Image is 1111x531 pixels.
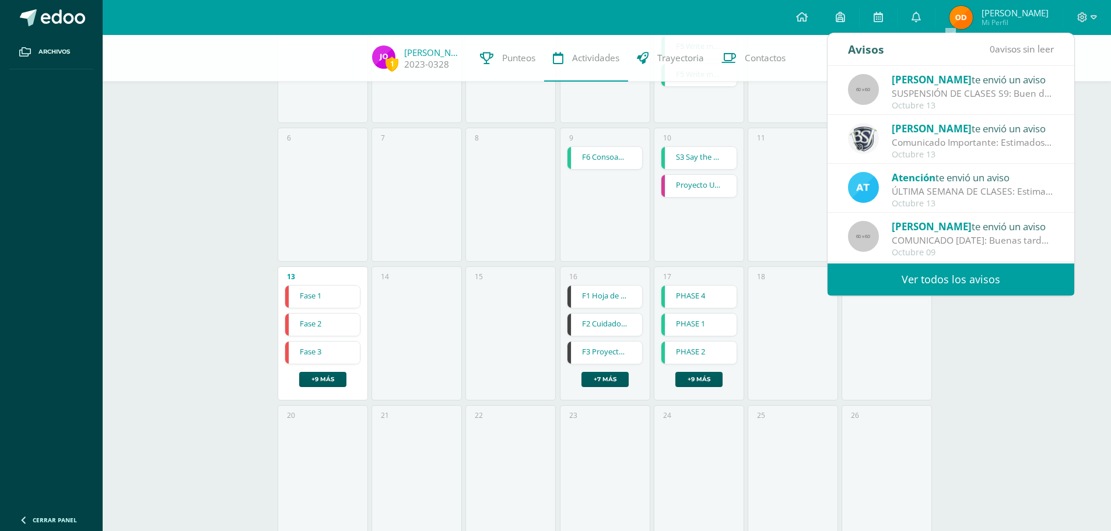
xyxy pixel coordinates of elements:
[848,123,879,154] img: 9b923b7a5257eca232f958b02ed92d0f.png
[848,74,879,105] img: 60x60
[9,35,93,69] a: Archivos
[569,410,577,420] div: 23
[949,6,973,29] img: 3e56b1d19a459497f8f39bef68893cda.png
[848,172,879,203] img: 9fc725f787f6a993fc92a288b7a8b70c.png
[892,171,935,184] span: Atención
[892,72,1054,87] div: te envió un aviso
[567,313,643,336] div: F2 Cuidado del dispositivo y uso de las ruedas | Tarea
[404,47,462,58] a: [PERSON_NAME]
[892,234,1054,247] div: COMUNICADO VIERNES 10 DE OCTUBRE: Buenas tardes familias de preprimaria. Es un gusto saludarles p...
[661,285,737,308] div: PHASE 4 | Examen
[663,133,671,143] div: 10
[285,341,361,364] div: Fase 3 | Tarea
[892,136,1054,149] div: Comunicado Importante: Estimados padres de familia, revisar imagen adjunta.
[567,314,643,336] a: F2 Cuidado del dispositivo y uso de las ruedas
[757,410,765,420] div: 25
[892,170,1054,185] div: te envió un aviso
[567,342,643,364] a: F3 Proyecto en Gcompris y armado de magnéticos con ruedas
[848,221,879,252] img: 60x60
[287,272,295,282] div: 13
[475,133,479,143] div: 8
[569,133,573,143] div: 9
[567,147,643,169] a: F6 Consoants Video
[628,35,713,82] a: Trayectoria
[661,342,737,364] a: PHASE 2
[661,174,737,198] div: Proyecto Unidad IV | Tarea
[892,121,1054,136] div: te envió un aviso
[892,219,1054,234] div: te envió un aviso
[892,87,1054,100] div: SUSPENSIÓN DE CLASES S9: Buen día padres de familia de preprimaria. Les saludo por este medio des...
[285,285,361,308] div: Fase 1 | Tarea
[502,52,535,64] span: Punteos
[713,35,794,82] a: Contactos
[848,33,884,65] div: Avisos
[661,313,737,336] div: PHASE 1 | Examen
[892,101,1054,111] div: Octubre 13
[299,372,346,387] a: +9 más
[285,286,360,308] a: Fase 1
[567,286,643,308] a: F1 Hoja de trabajo de dispositivos
[661,314,737,336] a: PHASE 1
[381,272,389,282] div: 14
[569,272,577,282] div: 16
[892,185,1054,198] div: ÚLTIMA SEMANA DE CLASES: Estimados padres de familia, Deseamos una semana llena de bendiciones. C...
[661,175,737,197] a: Proyecto Unidad IV
[757,133,765,143] div: 11
[757,272,765,282] div: 18
[982,17,1049,27] span: Mi Perfil
[851,410,859,420] div: 26
[572,52,619,64] span: Actividades
[990,43,1054,55] span: avisos sin leer
[661,286,737,308] a: PHASE 4
[381,410,389,420] div: 21
[892,150,1054,160] div: Octubre 13
[990,43,995,55] span: 0
[892,73,972,86] span: [PERSON_NAME]
[475,272,483,282] div: 15
[663,272,671,282] div: 17
[661,341,737,364] div: PHASE 2 | Examen
[372,45,395,69] img: 061cea27061ac41fc80eab35261d93e7.png
[385,57,398,71] span: 1
[544,35,628,82] a: Actividades
[471,35,544,82] a: Punteos
[38,47,70,57] span: Archivos
[567,285,643,308] div: F1 Hoja de trabajo de dispositivos | Tarea
[892,122,972,135] span: [PERSON_NAME]
[745,52,786,64] span: Contactos
[567,146,643,170] div: F6 Consoants Video | Tarea
[581,372,629,387] a: +7 más
[33,516,77,524] span: Cerrar panel
[663,410,671,420] div: 24
[285,342,360,364] a: Fase 3
[892,248,1054,258] div: Octubre 09
[892,220,972,233] span: [PERSON_NAME]
[675,372,723,387] a: +9 más
[287,410,295,420] div: 20
[381,133,385,143] div: 7
[828,263,1074,296] a: Ver todos los avisos
[285,314,360,336] a: Fase 2
[892,199,1054,209] div: Octubre 13
[657,52,704,64] span: Trayectoria
[285,313,361,336] div: Fase 2 | Tarea
[567,341,643,364] div: F3 Proyecto en Gcompris y armado de magnéticos con ruedas | Tarea
[982,7,1049,19] span: [PERSON_NAME]
[475,410,483,420] div: 22
[661,147,737,169] a: S3 Say the name and sound of consonants
[404,58,449,71] a: 2023-0328
[661,146,737,170] div: S3 Say the name and sound of consonants | Tarea
[287,133,291,143] div: 6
